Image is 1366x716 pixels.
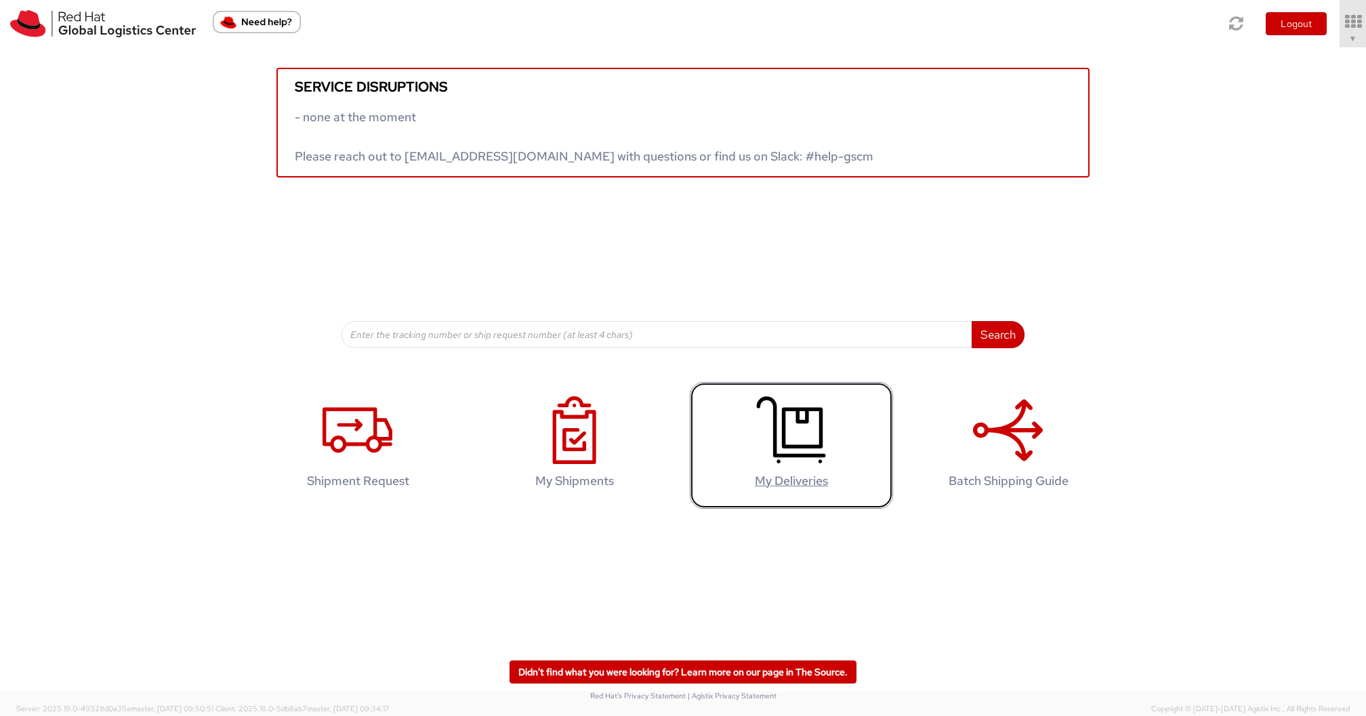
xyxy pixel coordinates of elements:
input: Enter the tracking number or ship request number (at least 4 chars) [341,321,972,348]
span: Client: 2025.18.0-5db8ab7 [215,704,390,713]
button: Search [972,321,1024,348]
span: - none at the moment Please reach out to [EMAIL_ADDRESS][DOMAIN_NAME] with questions or find us o... [295,109,873,164]
a: Red Hat's Privacy Statement [590,691,686,700]
button: Need help? [213,11,301,33]
a: Didn't find what you were looking for? Learn more on our page in The Source. [510,660,856,683]
a: Shipment Request [256,382,459,509]
h4: Batch Shipping Guide [921,474,1096,488]
a: My Shipments [473,382,676,509]
a: | Agistix Privacy Statement [688,691,777,700]
a: Service disruptions - none at the moment Please reach out to [EMAIL_ADDRESS][DOMAIN_NAME] with qu... [276,68,1090,177]
span: Copyright © [DATE]-[DATE] Agistix Inc., All Rights Reserved [1151,704,1350,715]
h4: My Shipments [487,474,662,488]
h4: Shipment Request [270,474,445,488]
h5: Service disruptions [295,79,1071,94]
a: Batch Shipping Guide [907,382,1110,509]
span: master, [DATE] 09:34:17 [307,704,390,713]
span: master, [DATE] 09:50:51 [131,704,213,713]
button: Logout [1266,12,1327,35]
h4: My Deliveries [704,474,879,488]
a: My Deliveries [690,382,893,509]
span: ▼ [1349,33,1357,44]
span: Server: 2025.19.0-49328d0a35e [16,704,213,713]
img: rh-logistics-00dfa346123c4ec078e1.svg [10,10,196,37]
